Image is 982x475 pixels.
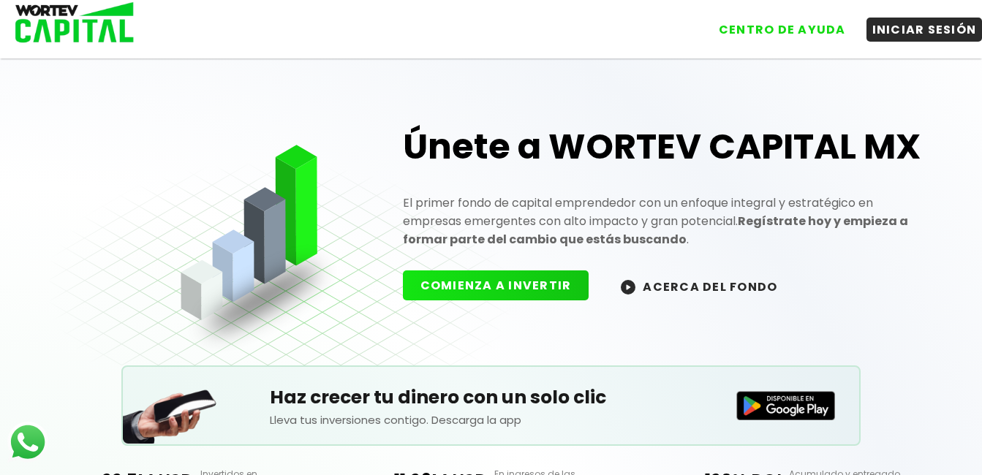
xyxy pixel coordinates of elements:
[403,270,589,300] button: COMIENZA A INVERTIR
[713,18,852,42] button: CENTRO DE AYUDA
[603,270,795,302] button: ACERCA DEL FONDO
[403,194,933,248] p: El primer fondo de capital emprendedor con un enfoque integral y estratégico en empresas emergent...
[7,422,48,463] img: logos_whatsapp-icon.242b2217.svg
[270,411,711,428] p: Lleva tus inversiones contigo. Descarga la app
[123,371,218,444] img: Teléfono
[736,391,836,420] img: Disponible en Google Play
[621,280,635,294] img: wortev-capital-acerca-del-fondo
[698,7,852,42] a: CENTRO DE AYUDA
[403,123,933,170] h1: Únete a WORTEV CAPITAL MX
[270,384,711,411] h5: Haz crecer tu dinero con un solo clic
[403,277,604,294] a: COMIENZA A INVERTIR
[403,213,908,248] strong: Regístrate hoy y empieza a formar parte del cambio que estás buscando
